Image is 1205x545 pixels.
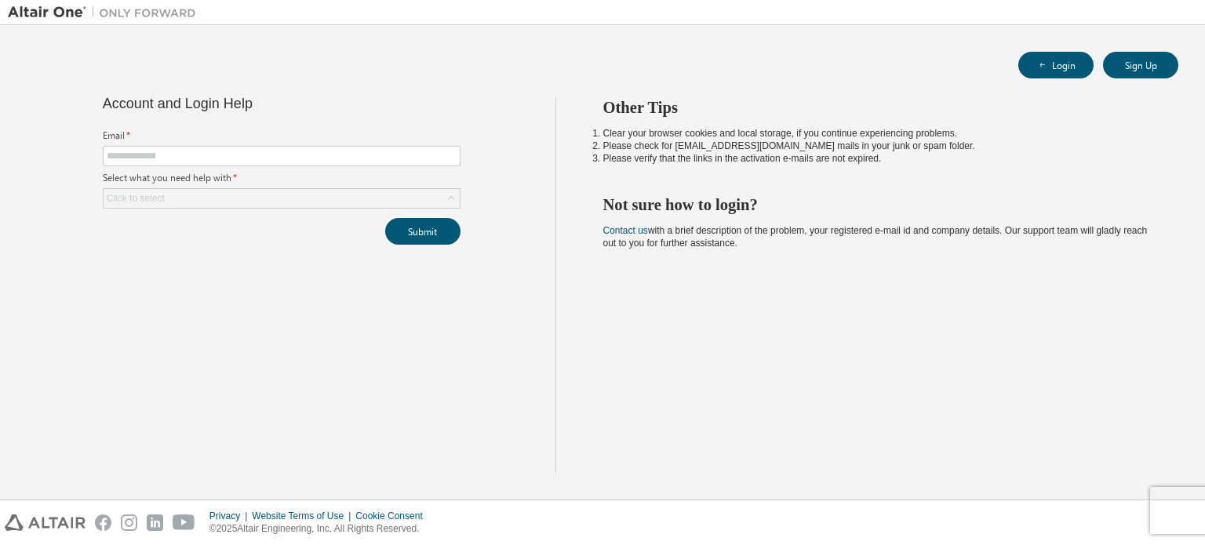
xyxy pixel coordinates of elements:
[209,510,256,522] div: Privacy
[603,140,1151,152] li: Please check for [EMAIL_ADDRESS][DOMAIN_NAME] mails in your junk or spam folder.
[147,514,163,531] img: linkedin.svg
[1018,52,1094,78] button: Login
[371,510,452,522] div: Cookie Consent
[107,192,168,205] div: Click to select
[603,152,1151,165] li: Please verify that the links in the activation e-mails are not expired.
[103,129,461,141] label: Email
[603,194,1151,215] h2: Not sure how to login?
[603,97,1151,118] h2: Other Tips
[209,522,452,536] p: © 2025 Altair Engineering, Inc. All Rights Reserved.
[103,97,389,110] div: Account and Login Help
[103,171,461,183] label: Select what you need help with
[8,5,204,20] img: Altair One
[104,189,460,208] div: Click to select
[121,514,137,531] img: instagram.svg
[603,127,1151,140] li: Clear your browser cookies and local storage, if you continue experiencing problems.
[173,514,195,531] img: youtube.svg
[603,223,651,237] a: Contact us
[1103,52,1178,78] button: Sign Up
[603,223,1140,249] span: with a brief description of the problem, your registered e-mail id and company details. Our suppo...
[95,514,111,531] img: facebook.svg
[256,510,371,522] div: Website Terms of Use
[385,218,461,245] button: Submit
[5,514,86,531] img: altair_logo.svg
